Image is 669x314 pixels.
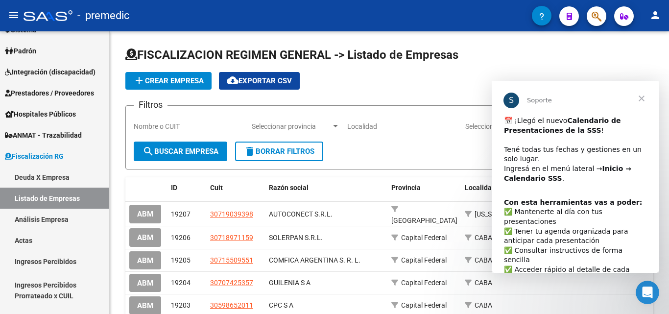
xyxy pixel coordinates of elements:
span: Capital Federal [401,256,447,264]
span: Hospitales Públicos [5,109,76,120]
span: 19204 [171,279,191,287]
span: ABM [137,279,153,288]
span: ABM [137,234,153,242]
h3: Filtros [134,98,167,112]
mat-icon: search [143,145,154,157]
span: ABM [137,256,153,265]
span: AUTOCONECT S.R.L. [269,210,333,218]
span: Integración (discapacidad) [5,67,96,77]
span: Cuit [210,184,223,192]
span: GUILENIA S A [269,279,311,287]
mat-icon: menu [8,9,20,21]
span: 30715509551 [210,256,253,264]
datatable-header-cell: ID [167,177,206,198]
span: Borrar Filtros [244,147,314,156]
button: ABM [129,251,161,269]
button: Buscar Empresa [134,142,227,161]
iframe: Intercom live chat [636,281,659,304]
button: Exportar CSV [219,72,300,90]
span: Capital Federal [401,234,447,242]
span: 19207 [171,210,191,218]
span: Exportar CSV [227,76,292,85]
span: [GEOGRAPHIC_DATA] [391,217,457,224]
datatable-header-cell: Provincia [387,177,461,198]
span: Prestadores / Proveedores [5,88,94,98]
datatable-header-cell: Localidad [461,177,534,198]
span: 30718971159 [210,234,253,242]
span: Seleccionar Gerenciador [465,122,545,131]
span: CABA [475,301,492,309]
span: 19206 [171,234,191,242]
span: CABA [475,256,492,264]
span: ANMAT - Trazabilidad [5,130,82,141]
span: ABM [137,301,153,310]
datatable-header-cell: Cuit [206,177,265,198]
button: ABM [129,205,161,223]
div: ​✅ Mantenerte al día con tus presentaciones ✅ Tener tu agenda organizada para anticipar cada pres... [12,117,155,232]
span: Provincia [391,184,421,192]
span: 19205 [171,256,191,264]
button: Crear Empresa [125,72,212,90]
span: ID [171,184,177,192]
span: Fiscalización RG [5,151,64,162]
mat-icon: delete [244,145,256,157]
span: CABA [475,234,492,242]
span: Padrón [5,46,36,56]
button: ABM [129,228,161,246]
span: [US_STATE] [475,210,509,218]
span: 30719039398 [210,210,253,218]
button: ABM [129,274,161,292]
span: 30707425357 [210,279,253,287]
span: CABA [475,279,492,287]
span: 19203 [171,301,191,309]
span: - premedic [77,5,130,26]
mat-icon: cloud_download [227,74,239,86]
mat-icon: person [649,9,661,21]
button: Borrar Filtros [235,142,323,161]
span: CPC S A [269,301,293,309]
span: ABM [137,210,153,219]
span: Localidad [465,184,496,192]
mat-icon: add [133,74,145,86]
span: Capital Federal [401,279,447,287]
iframe: Intercom live chat mensaje [492,81,659,273]
datatable-header-cell: Razón social [265,177,387,198]
span: COMFICA ARGENTINA S. R. L. [269,256,360,264]
span: Buscar Empresa [143,147,218,156]
span: Crear Empresa [133,76,204,85]
span: FISCALIZACION REGIMEN GENERAL -> Listado de Empresas [125,48,458,62]
span: 30598652011 [210,301,253,309]
b: Con esta herramientas vas a poder: [12,118,150,125]
span: Razón social [269,184,309,192]
span: SOLERPAN S.R.L. [269,234,323,242]
span: Capital Federal [401,301,447,309]
span: Seleccionar provincia [252,122,331,131]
